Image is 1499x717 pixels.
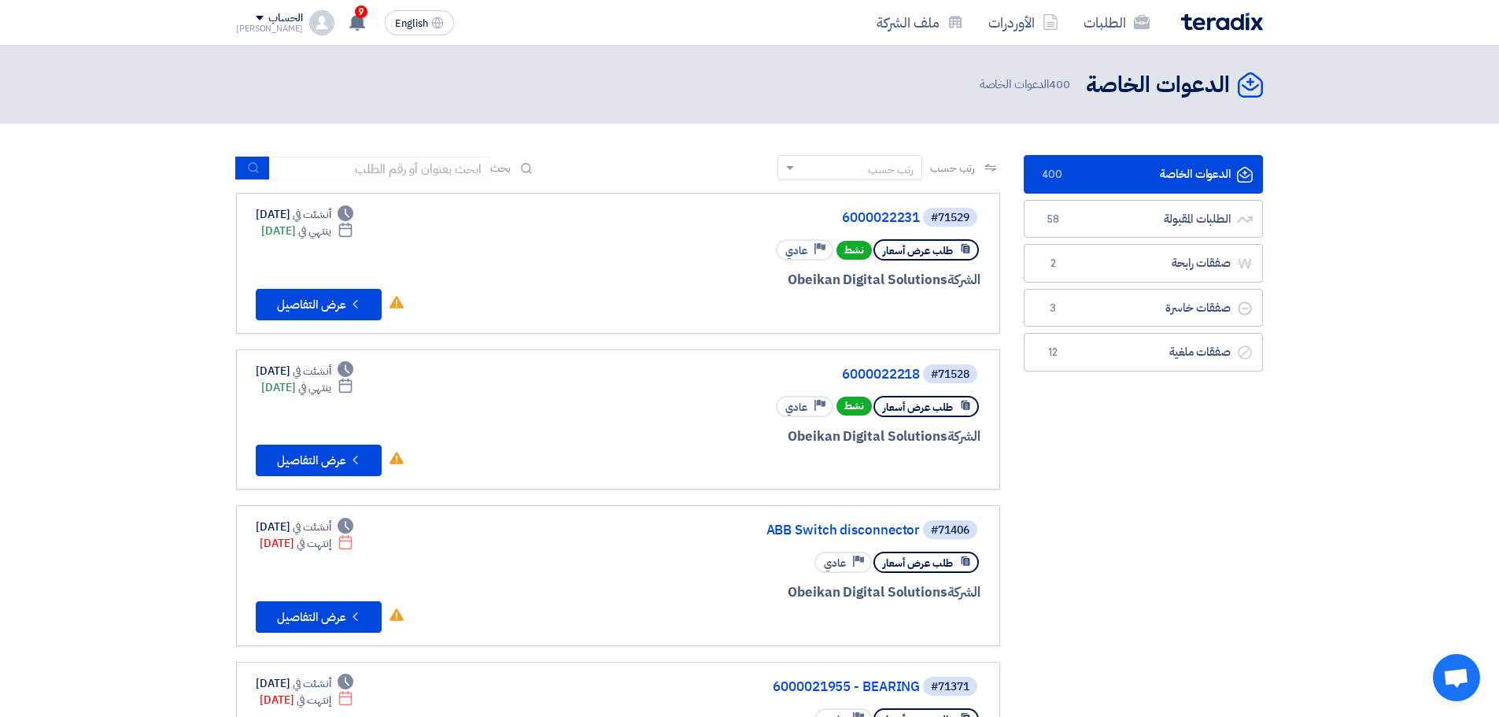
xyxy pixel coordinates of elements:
span: أنشئت في [293,363,330,379]
span: 400 [1043,167,1062,183]
div: [DATE] [260,535,353,552]
span: 3 [1043,301,1062,316]
div: [DATE] [256,519,353,535]
span: طلب عرض أسعار [883,400,953,415]
div: [DATE] [256,675,353,692]
span: نشط [836,397,872,416]
span: أنشئت في [293,206,330,223]
button: عرض التفاصيل [256,445,382,476]
a: ملف الشركة [864,4,976,41]
div: Obeikan Digital Solutions [602,270,980,290]
span: عادي [785,243,807,258]
a: صفقات خاسرة3 [1024,289,1263,327]
button: عرض التفاصيل [256,289,382,320]
a: الدعوات الخاصة400 [1024,155,1263,194]
div: [DATE] [256,206,353,223]
div: [DATE] [261,223,353,239]
button: English [385,10,454,35]
span: إنتهت في [297,535,330,552]
h2: الدعوات الخاصة [1086,70,1230,101]
input: ابحث بعنوان أو رقم الطلب [270,157,490,180]
span: أنشئت في [293,675,330,692]
div: #71371 [931,682,969,693]
span: بحث [490,160,511,176]
a: الطلبات المقبولة58 [1024,200,1263,238]
img: Teradix logo [1181,13,1263,31]
span: طلب عرض أسعار [883,243,953,258]
div: الحساب [268,12,302,25]
a: صفقات رابحة2 [1024,244,1263,283]
span: عادي [824,556,846,571]
span: طلب عرض أسعار [883,556,953,571]
span: عادي [785,400,807,415]
button: عرض التفاصيل [256,601,382,633]
span: English [395,18,428,29]
div: رتب حسب [868,161,914,178]
span: الشركة [947,270,981,290]
span: 9 [355,6,367,18]
a: الأوردرات [976,4,1071,41]
div: #71529 [931,213,969,224]
span: 12 [1043,345,1062,360]
span: الشركة [947,427,981,446]
span: إنتهت في [297,692,330,708]
div: [PERSON_NAME] [236,24,303,33]
div: Open chat [1433,654,1480,701]
div: [DATE] [261,379,353,396]
span: نشط [836,241,872,260]
div: [DATE] [256,363,353,379]
a: 6000021955 - BEARING [605,680,920,694]
div: Obeikan Digital Solutions [602,427,980,447]
span: 58 [1043,212,1062,227]
span: ينتهي في [298,223,330,239]
div: Obeikan Digital Solutions [602,582,980,603]
a: الطلبات [1071,4,1162,41]
span: الشركة [947,582,981,602]
img: profile_test.png [309,10,334,35]
a: صفقات ملغية12 [1024,333,1263,371]
a: ABB Switch disconnector [605,523,920,538]
span: أنشئت في [293,519,330,535]
span: الدعوات الخاصة [980,76,1073,94]
div: [DATE] [260,692,353,708]
span: رتب حسب [930,160,975,176]
span: ينتهي في [298,379,330,396]
div: #71528 [931,369,969,380]
a: 6000022218 [605,368,920,382]
span: 2 [1043,256,1062,272]
a: 6000022231 [605,211,920,225]
span: 400 [1049,76,1070,93]
div: #71406 [931,525,969,536]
